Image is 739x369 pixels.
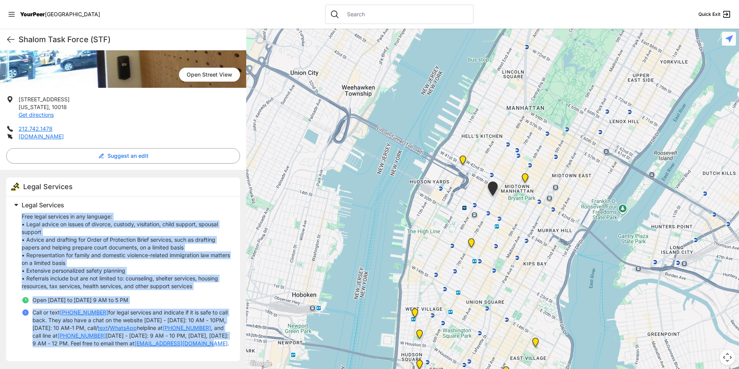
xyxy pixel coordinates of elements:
a: [DOMAIN_NAME] [19,133,64,140]
span: Open [DATE] to [DATE] 9 AM to 5 PM [32,297,128,303]
button: Map camera controls [720,350,735,365]
span: Legal Services [23,183,73,191]
h1: Shalom Task Force (STF) [19,34,240,45]
a: [PHONE_NUMBER] [163,324,211,332]
span: , [49,104,50,110]
span: Suggest an edit [107,152,148,160]
span: [GEOGRAPHIC_DATA] [45,11,100,17]
p: Free legal services in any language: • Legal advice on issues of divorce, custody, visitation, ch... [22,213,231,290]
a: 212.742.1478 [19,125,53,132]
a: text [98,324,108,332]
span: [US_STATE] [19,104,49,110]
div: Art and Acceptance LGBTQIA2S+ Program [410,308,420,321]
img: Google [248,359,274,369]
button: Suggest an edit [6,148,240,164]
a: YourPeer[GEOGRAPHIC_DATA] [20,12,100,17]
span: YourPeer [20,11,45,17]
input: Search [342,10,468,18]
p: Call or text for legal services and indicate if it is safe to call back. They also have a chat on... [32,309,231,347]
a: [EMAIL_ADDRESS][DOMAIN_NAME] [135,340,228,347]
a: Open this area in Google Maps (opens a new window) [248,359,274,369]
span: [STREET_ADDRESS] [19,96,70,102]
a: [PHONE_NUMBER] [60,309,108,316]
div: New York [458,155,468,168]
a: [PHONE_NUMBER] [58,332,106,340]
span: Quick Exit [698,11,720,17]
a: WhatsApp [110,324,137,332]
a: Get directions [19,111,54,118]
span: 10018 [52,104,67,110]
span: Open Street View [179,68,240,82]
a: Quick Exit [698,10,731,19]
span: Legal Services [22,201,64,209]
